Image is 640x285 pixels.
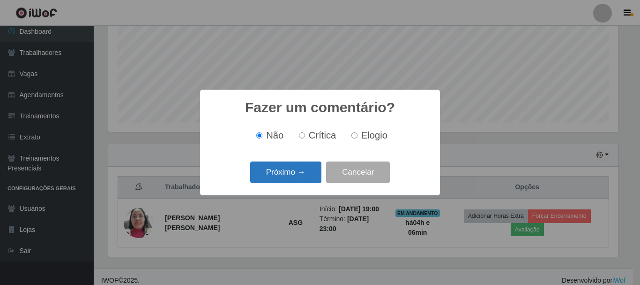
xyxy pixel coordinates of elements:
button: Cancelar [326,162,390,184]
span: Crítica [309,130,336,140]
span: Não [266,130,283,140]
h2: Fazer um comentário? [245,99,395,116]
input: Elogio [351,132,357,139]
span: Elogio [361,130,387,140]
input: Não [256,132,262,139]
input: Crítica [299,132,305,139]
button: Próximo → [250,162,321,184]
